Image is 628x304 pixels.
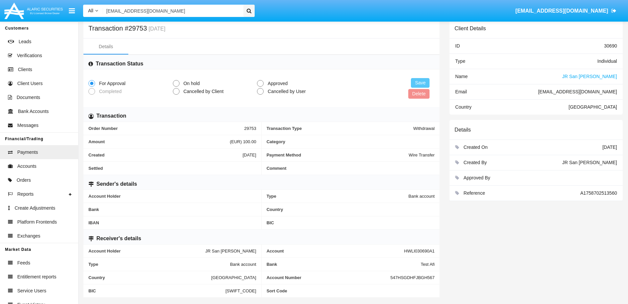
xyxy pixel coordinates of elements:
span: Reference [463,190,485,196]
h6: Sender's details [96,180,137,188]
span: Bank account [409,194,435,199]
span: Entitlement reports [17,273,57,280]
span: Country [88,275,211,280]
span: Wire Transfer [409,152,435,157]
span: Country [455,104,471,110]
span: Create Adjustments [15,205,55,212]
span: BIC [88,288,225,293]
div: Details [99,43,113,50]
span: [SWIFT_CODE] [225,288,256,293]
span: JR San [PERSON_NAME] [562,74,617,79]
span: Verifications [17,52,42,59]
h6: Client Details [454,25,486,32]
span: IBAN [88,220,256,225]
span: [DATE] [602,145,617,150]
span: Created On [463,145,487,150]
span: Bank Accounts [18,108,49,115]
span: (EUR) 100.00 [230,139,256,144]
span: Settled [88,166,256,171]
span: Exchanges [17,233,40,240]
button: Delete [408,89,430,99]
span: On hold [180,80,201,87]
span: 30690 [604,43,617,49]
span: Created [88,152,243,157]
small: [DATE] [147,26,165,32]
span: JR San [PERSON_NAME] [562,160,617,165]
span: Withdrawal [413,126,435,131]
span: JR San [PERSON_NAME] [205,249,256,253]
span: Comment [267,166,435,171]
span: Order Number [88,126,244,131]
span: Account Holder [88,194,256,199]
span: Email [455,89,467,94]
span: Platform Frontends [17,219,57,226]
span: Account [267,249,404,253]
span: Amount [88,139,230,144]
span: 547HSGDHFJBGH567 [390,275,435,280]
input: Search [103,5,241,17]
span: Country [267,207,435,212]
span: Individual [597,58,617,64]
span: Type [88,262,230,267]
span: Service Users [17,287,46,294]
img: Logo image [3,1,64,21]
a: [EMAIL_ADDRESS][DOMAIN_NAME] [512,2,620,20]
span: Category [267,139,435,144]
span: Payments [17,149,38,156]
h5: Transaction #29753 [88,26,165,32]
span: Bank account [230,262,256,267]
span: Feeds [17,259,30,266]
span: Cancelled by Client [180,88,225,95]
span: Bank [267,262,421,267]
h6: Details [454,127,471,133]
span: [EMAIL_ADDRESS][DOMAIN_NAME] [538,89,617,94]
span: Accounts [17,163,37,170]
span: HWLI030690A1 [404,249,435,253]
span: Reports [17,191,34,198]
span: Bank [88,207,256,212]
span: ID [455,43,460,49]
span: BIC [267,220,435,225]
span: Created By [463,160,487,165]
span: [GEOGRAPHIC_DATA] [211,275,256,280]
span: 29753 [244,126,256,131]
span: Transaction Type [267,126,413,131]
span: Completed [95,88,123,95]
span: [GEOGRAPHIC_DATA] [568,104,617,110]
span: [EMAIL_ADDRESS][DOMAIN_NAME] [515,8,608,14]
button: Save [411,78,430,88]
span: Approved [264,80,289,87]
span: Orders [17,177,31,184]
span: Name [455,74,467,79]
span: Documents [17,94,40,101]
span: [DATE] [243,152,256,157]
h6: Transaction [96,112,126,120]
span: Cancelled by User [264,88,307,95]
span: Messages [17,122,39,129]
span: Leads [19,38,31,45]
span: Type [267,194,409,199]
span: Client Users [17,80,43,87]
span: Type [455,58,465,64]
span: Approved By [463,175,490,180]
span: Sort Code [267,288,435,293]
span: A1758702513560 [580,190,617,196]
a: All [83,7,103,14]
span: Clients [18,66,32,73]
h6: Receiver's details [96,235,141,242]
span: Test Afi [421,262,435,267]
span: All [88,8,93,13]
span: Account Number [267,275,391,280]
h6: Transaction Status [96,60,143,67]
span: For Approval [95,80,127,87]
span: Account Holder [88,249,205,253]
span: Payment Method [267,152,409,157]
